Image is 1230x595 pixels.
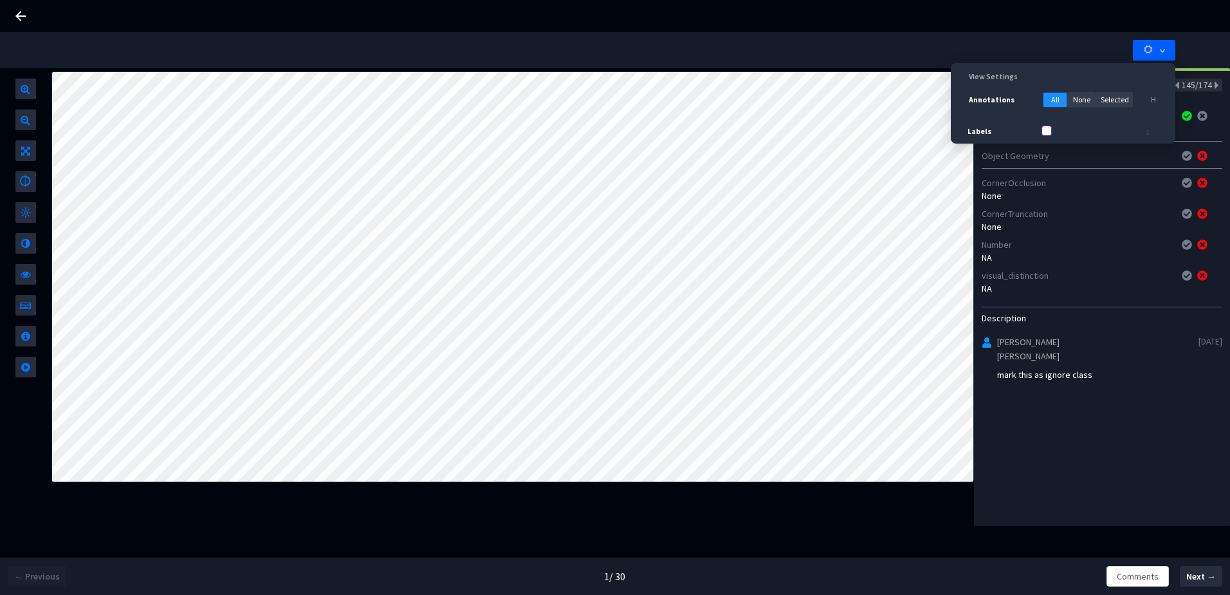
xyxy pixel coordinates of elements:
[1101,94,1129,106] span: Selected
[1096,92,1133,108] button: Selected
[1147,126,1149,136] span: ;
[1073,94,1090,106] span: None
[969,94,1014,106] label: Annotations
[968,126,991,136] span: Labels
[1043,92,1067,108] button: All
[1051,94,1060,106] span: All
[969,71,1018,81] span: View Settings
[1151,95,1156,104] span: H
[1067,92,1096,108] button: None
